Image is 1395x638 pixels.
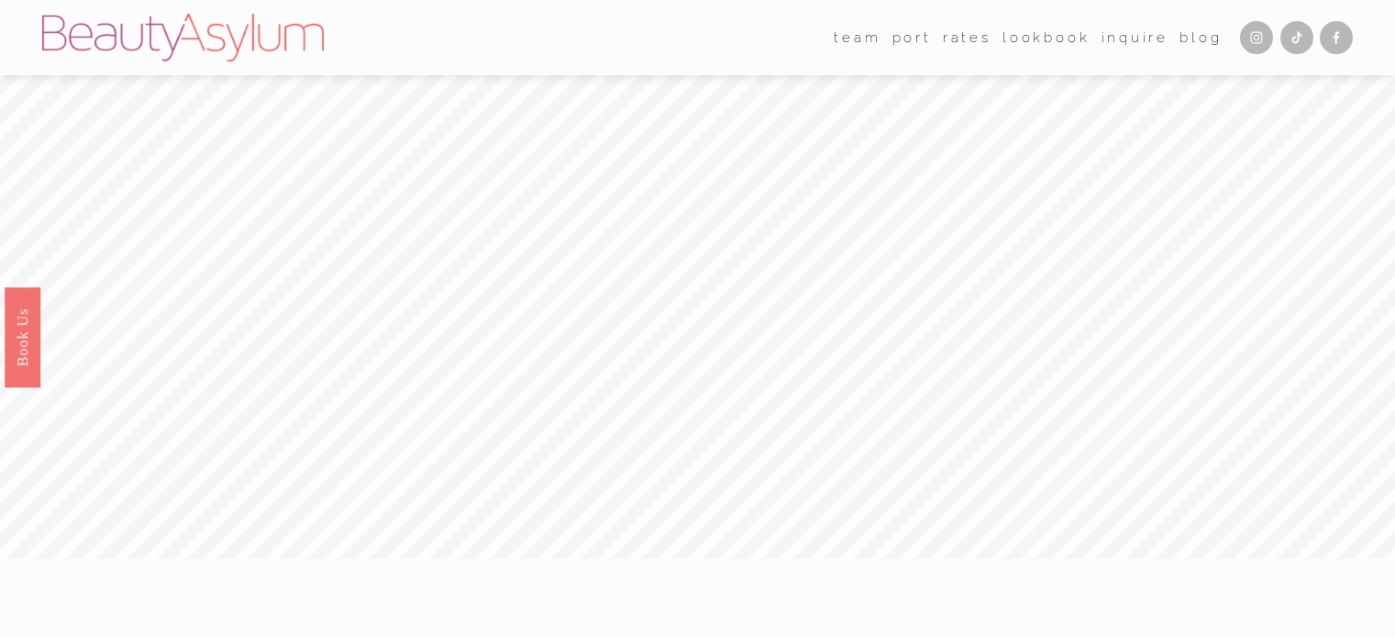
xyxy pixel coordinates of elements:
[1002,24,1090,51] a: Lookbook
[834,26,880,50] span: team
[834,24,880,51] a: folder dropdown
[1320,21,1353,54] a: Facebook
[1240,21,1273,54] a: Instagram
[1179,24,1222,51] a: Blog
[5,286,40,386] a: Book Us
[943,24,991,51] a: Rates
[1280,21,1313,54] a: TikTok
[42,14,324,62] img: Beauty Asylum | Bridal Hair &amp; Makeup Charlotte &amp; Atlanta
[892,24,932,51] a: port
[1102,24,1169,51] a: Inquire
